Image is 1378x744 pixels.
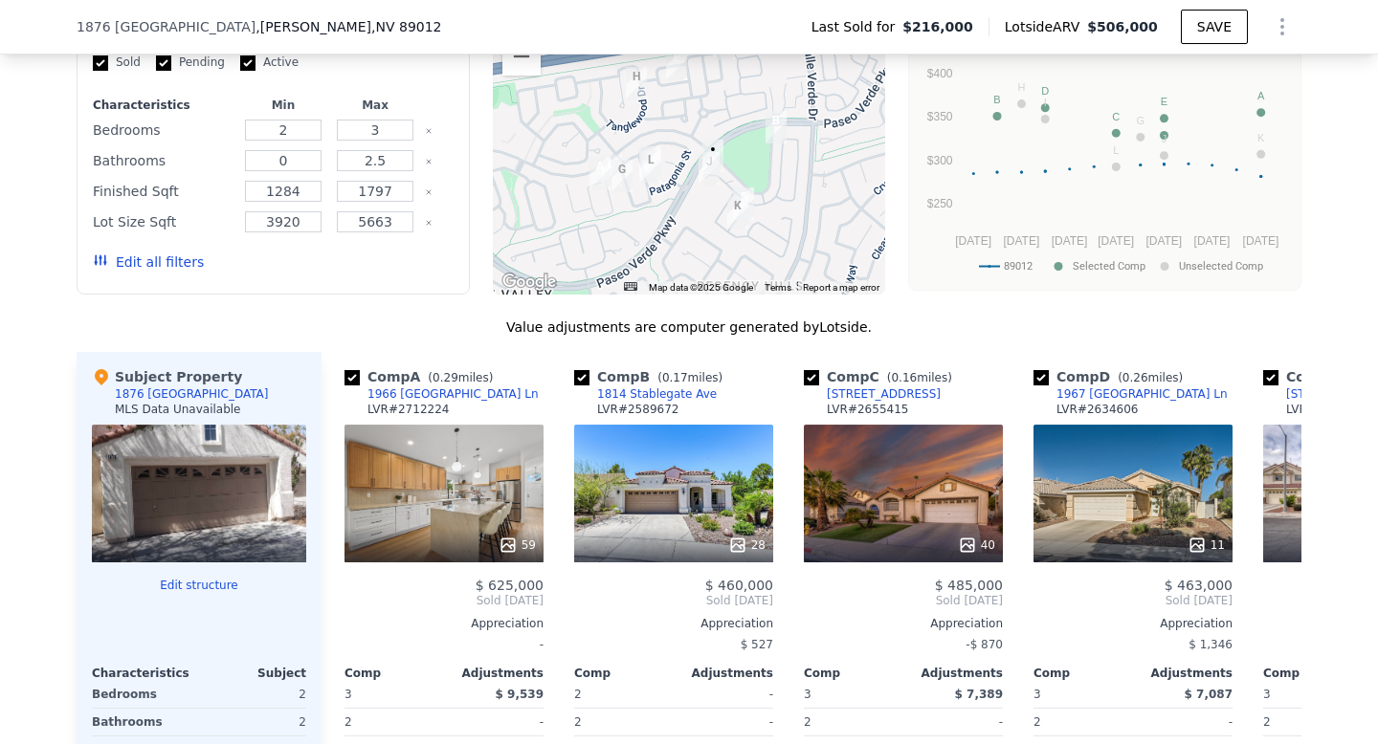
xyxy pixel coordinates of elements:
div: Subject Property [92,367,242,386]
div: Adjustments [444,666,544,681]
text: 89012 [1004,260,1033,273]
button: Clear [425,158,433,165]
div: LVR # 2655415 [827,402,908,417]
div: 11 [1188,536,1225,555]
span: Sold [DATE] [1033,593,1233,608]
text: [DATE] [1194,234,1231,248]
text: B [993,94,1000,105]
div: Lot Size Sqft [93,208,233,235]
div: - [678,709,773,735]
div: 2 [1263,709,1359,735]
text: A [1257,90,1265,101]
div: - [1137,709,1233,735]
text: H [1018,81,1026,93]
div: Adjustments [674,666,773,681]
div: 40 [958,536,995,555]
span: $ 485,000 [935,578,1003,593]
span: $ 460,000 [705,578,773,593]
div: - [907,709,1003,735]
text: [DATE] [1003,234,1039,248]
span: $ 463,000 [1165,578,1233,593]
div: 274 Pear Meadow St [733,187,754,220]
div: Comp [1263,666,1363,681]
div: Max [333,98,417,113]
div: 50 Mesquite Village Cir [666,48,687,80]
span: 0.16 [891,371,917,384]
text: [DATE] [1098,234,1134,248]
span: $ 527 [741,638,773,651]
span: Sold [DATE] [574,593,773,608]
div: Appreciation [574,616,773,631]
span: 2 [574,688,582,701]
div: 2 [574,709,670,735]
div: LVR # 2634606 [1056,402,1138,417]
span: $506,000 [1087,19,1158,34]
span: 0.26 [1122,371,1148,384]
button: Zoom out [502,37,541,76]
div: A chart. [921,47,1289,286]
div: 2 [344,709,440,735]
text: [DATE] [1243,234,1279,248]
span: , [PERSON_NAME] [256,17,441,36]
button: SAVE [1181,10,1248,44]
div: Comp C [804,367,960,386]
div: Comp D [1033,367,1190,386]
text: $250 [927,197,953,210]
div: 2 [203,709,306,735]
label: Sold [93,55,141,71]
div: 2 [804,709,900,735]
div: 2 [203,681,306,708]
span: 3 [344,688,352,701]
a: Open this area in Google Maps (opens a new window) [498,270,561,295]
div: 211 Sandpiper Village Way [611,160,633,192]
div: Comp [344,666,444,681]
span: Last Sold for [811,17,903,36]
span: Sold [DATE] [804,593,1003,608]
div: - [448,709,544,735]
div: Comp [804,666,903,681]
span: 3 [1033,688,1041,701]
div: Bedrooms [93,117,233,143]
div: 28 [728,536,766,555]
span: 1876 [GEOGRAPHIC_DATA] [77,17,256,36]
span: $ 7,389 [955,688,1003,701]
text: J [1162,133,1167,144]
a: Report a map error [803,282,879,293]
div: 1876 Stablegate Ave [702,140,723,172]
div: Appreciation [804,616,1003,631]
text: $350 [927,110,953,123]
div: Characteristics [92,666,199,681]
a: 1967 [GEOGRAPHIC_DATA] Ln [1033,386,1228,402]
button: Show Options [1263,8,1301,46]
text: G [1136,115,1145,126]
span: Map data ©2025 Google [649,282,753,293]
div: Finished Sqft [93,178,233,205]
div: 54 Tanglewood Dr [626,67,647,99]
div: - [344,631,544,658]
label: Active [240,55,299,71]
div: Appreciation [344,616,544,631]
text: [DATE] [1145,234,1182,248]
text: K [1257,132,1265,143]
input: Sold [93,55,108,71]
button: Edit structure [92,578,306,593]
span: , NV 89012 [371,19,442,34]
a: [STREET_ADDRESS] [804,386,941,402]
div: 280 Pear Meadow St [727,196,748,229]
div: Min [241,98,325,113]
div: Comp [1033,666,1133,681]
div: 1814 Stablegate Ave [766,111,787,143]
span: 3 [1263,688,1271,701]
button: Clear [425,219,433,227]
button: Clear [425,127,433,135]
div: [STREET_ADDRESS] [827,386,941,402]
span: $ 1,346 [1189,638,1233,651]
text: [DATE] [955,234,991,248]
div: 59 [499,536,536,555]
a: 1966 [GEOGRAPHIC_DATA] Ln [344,386,539,402]
button: Clear [425,188,433,196]
div: Adjustments [1133,666,1233,681]
div: 1814 Stablegate Ave [597,386,717,402]
div: LVR # 2589672 [597,402,678,417]
span: -$ 870 [966,638,1003,651]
